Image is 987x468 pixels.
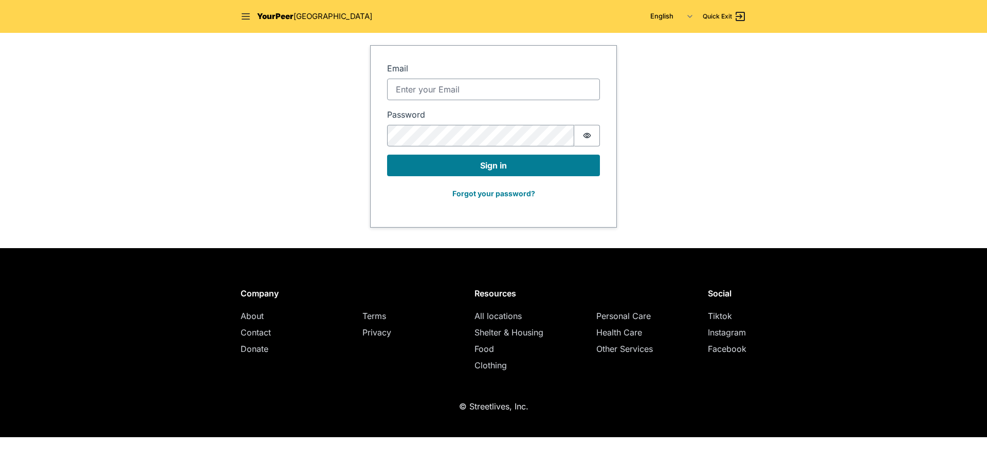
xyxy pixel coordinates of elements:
span: Quick Exit [703,12,732,21]
a: Health Care [596,327,642,338]
a: All locations [474,311,522,321]
span: Company [241,288,279,298]
p: Redirecting... [468,43,519,55]
a: Donate [241,344,268,354]
a: Contact [241,327,271,338]
span: Resources [474,288,516,298]
a: Terms [362,311,386,321]
button: Sign in [387,155,600,176]
a: Tiktok [708,311,732,321]
label: Password [387,108,600,121]
a: Facebook [708,344,746,354]
label: Email [387,62,600,74]
p: © Streetlives, Inc. [459,400,528,413]
a: Other Services [596,344,653,354]
a: Privacy [362,327,391,338]
a: About [241,311,264,321]
span: YourPeer [257,11,294,21]
a: Personal Care [596,311,651,321]
span: [GEOGRAPHIC_DATA] [294,11,372,21]
a: Clothing [474,360,507,370]
a: YourPeer[GEOGRAPHIC_DATA] [257,11,372,23]
a: Food [474,344,494,354]
a: Shelter & Housing [474,327,543,338]
button: Forgot your password? [446,184,542,202]
button: Show password [574,125,600,146]
a: Instagram [708,327,746,338]
span: Social [708,288,732,298]
a: Quick Exit [703,10,746,23]
input: Enter your Email [387,79,600,100]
